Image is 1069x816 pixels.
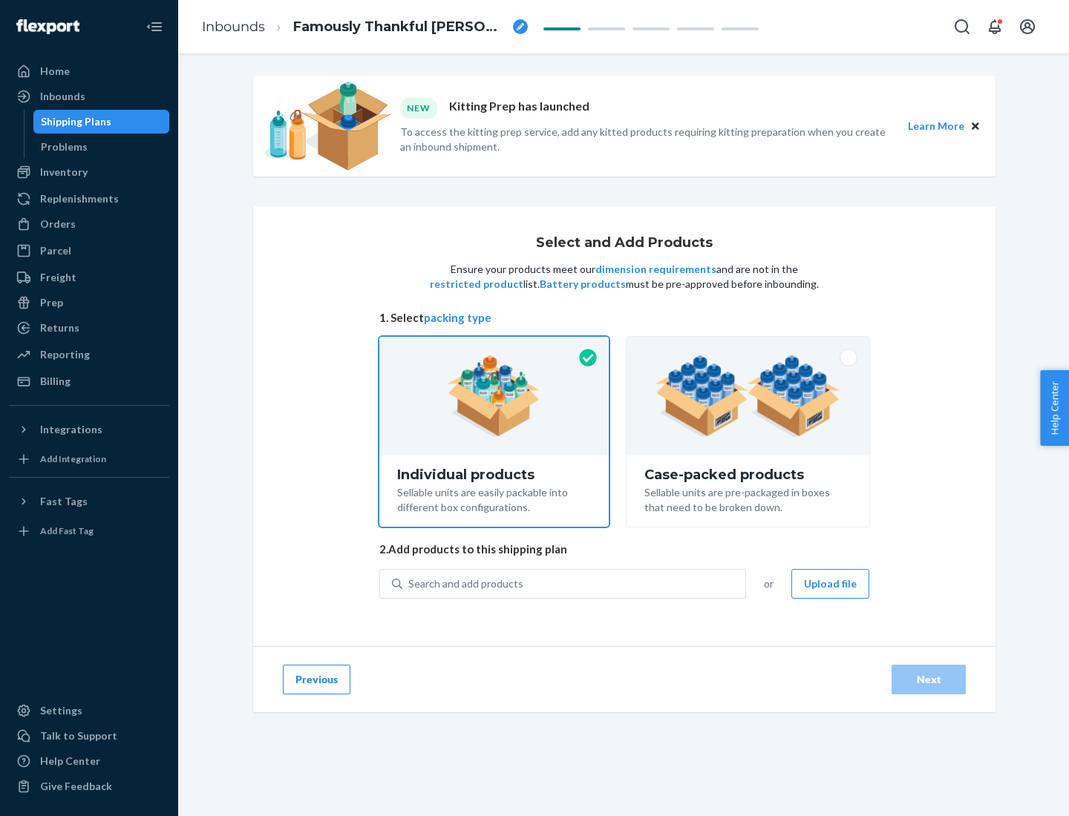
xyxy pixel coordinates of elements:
div: Prep [40,295,63,310]
div: Settings [40,703,82,718]
div: Shipping Plans [41,114,111,129]
button: Learn More [908,118,964,134]
div: NEW [400,98,437,118]
div: Help Center [40,754,100,769]
div: Search and add products [408,576,523,591]
div: Inventory [40,165,88,180]
div: Returns [40,320,79,335]
button: Battery products [540,277,626,292]
button: Upload file [791,569,869,599]
a: Inventory [9,160,169,184]
a: Shipping Plans [33,110,170,134]
button: dimension requirements [595,262,716,277]
a: Inbounds [202,19,265,35]
h1: Select and Add Products [536,236,713,251]
div: Sellable units are pre-packaged in boxes that need to be broken down. [644,482,851,515]
div: Problems [41,139,88,154]
a: Home [9,59,169,83]
div: Inbounds [40,89,85,104]
div: Parcel [40,243,71,258]
a: Reporting [9,343,169,366]
div: Add Fast Tag [40,524,94,537]
button: Previous [283,665,350,694]
div: Billing [40,374,71,389]
div: Case-packed products [644,467,851,482]
div: Replenishments [40,191,119,206]
div: Integrations [40,422,102,437]
p: To access the kitting prep service, add any kitted products requiring kitting preparation when yo... [400,125,895,154]
div: Fast Tags [40,494,88,509]
button: Open account menu [1013,12,1042,42]
div: Orders [40,217,76,231]
span: Famously Thankful Echidna [293,18,507,37]
a: Add Integration [9,447,169,471]
div: Give Feedback [40,779,112,794]
a: Parcel [9,239,169,263]
a: Add Fast Tag [9,519,169,543]
a: Settings [9,699,169,723]
div: Freight [40,270,76,285]
a: Orders [9,212,169,236]
button: Fast Tags [9,490,169,513]
img: Flexport logo [16,19,79,34]
button: Help Center [1040,370,1069,446]
div: Add Integration [40,453,106,465]
button: packing type [424,310,491,326]
span: 1. Select [379,310,869,326]
a: Replenishments [9,187,169,211]
a: Inbounds [9,85,169,108]
button: Close [967,118,984,134]
a: Problems [33,135,170,159]
p: Kitting Prep has launched [449,98,589,118]
div: Sellable units are easily packable into different box configurations. [397,482,591,515]
a: Prep [9,291,169,315]
span: or [764,576,774,591]
button: Next [892,665,966,694]
a: Talk to Support [9,724,169,748]
button: restricted product [430,277,523,292]
span: 2. Add products to this shipping plan [379,542,869,557]
button: Integrations [9,418,169,441]
div: Talk to Support [40,728,117,743]
a: Freight [9,266,169,289]
a: Help Center [9,749,169,773]
ol: breadcrumbs [190,5,540,49]
button: Open notifications [980,12,1010,42]
button: Give Feedback [9,774,169,798]
p: Ensure your products meet our and are not in the list. must be pre-approved before inbounding. [428,262,820,292]
button: Close Navigation [140,12,169,42]
a: Billing [9,369,169,393]
div: Individual products [397,467,591,482]
div: Next [904,672,953,687]
button: Open Search Box [947,12,977,42]
img: individual-pack.facf35554cb0f1810c75b2bd6df2d64e.png [448,355,540,437]
div: Home [40,64,70,79]
a: Returns [9,316,169,340]
img: case-pack.59cecea509d18c883b923b81aeac6d0b.png [656,355,840,437]
div: Reporting [40,347,90,362]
